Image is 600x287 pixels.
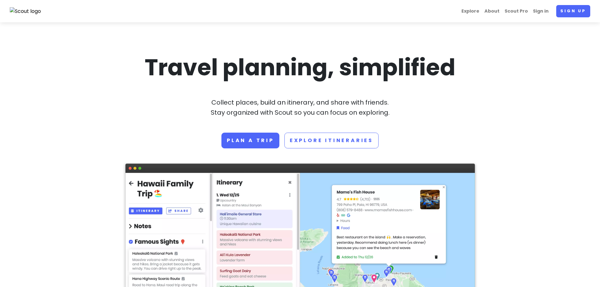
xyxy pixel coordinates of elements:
a: Explore [459,5,482,17]
a: Sign in [530,5,551,17]
p: Collect places, build an itinerary, and share with friends. Stay organized with Scout so you can ... [125,97,475,118]
a: Sign up [556,5,590,17]
a: Plan a trip [221,133,279,148]
h1: Travel planning, simplified [125,53,475,82]
img: Scout logo [10,7,41,15]
a: Scout Pro [502,5,530,17]
a: Explore Itineraries [284,133,379,148]
a: About [482,5,502,17]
